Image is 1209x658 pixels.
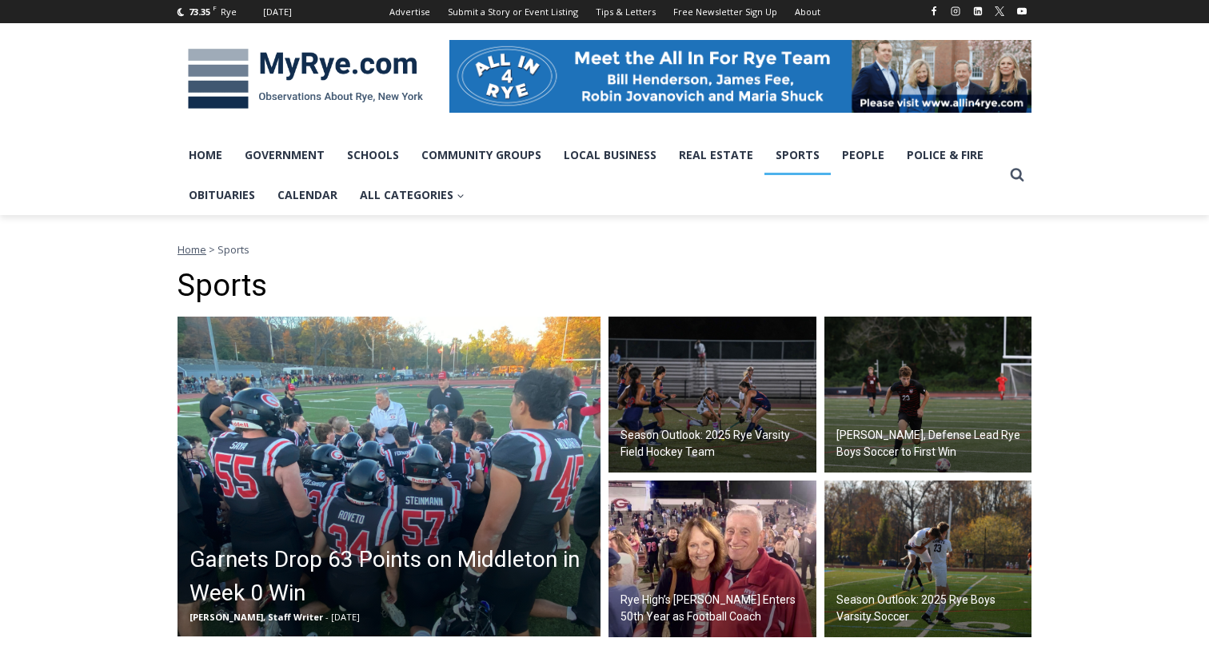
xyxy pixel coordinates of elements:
a: Obituaries [178,175,266,215]
span: [DATE] [331,611,360,623]
button: View Search Form [1003,161,1031,189]
a: Home [178,135,233,175]
span: F [213,3,217,12]
h2: [PERSON_NAME], Defense Lead Rye Boys Soccer to First Win [836,427,1028,461]
div: [DATE] [263,5,292,19]
img: (PHOTO: Garr and his wife Cathy on the field at Rye High School's Nugent Stadium.) [608,481,816,637]
a: [PERSON_NAME], Defense Lead Rye Boys Soccer to First Win [824,317,1032,473]
h1: Sports [178,268,1031,305]
h2: Garnets Drop 63 Points on Middleton in Week 0 Win [190,543,597,610]
nav: Breadcrumbs [178,241,1031,257]
a: Community Groups [410,135,553,175]
a: Home [178,242,206,257]
a: Season Outlook: 2025 Rye Varsity Field Hockey Team [608,317,816,473]
div: Rye [221,5,237,19]
a: YouTube [1012,2,1031,21]
h2: Season Outlook: 2025 Rye Boys Varsity Soccer [836,592,1028,625]
span: - [325,611,329,623]
h2: Rye High’s [PERSON_NAME] Enters 50th Year as Football Coach [620,592,812,625]
a: Local Business [553,135,668,175]
img: (PHOTO: Rye Boys Soccer's Lex Cox (#23) dribbling againt Tappan Zee on Thursday, September 4. Cre... [824,317,1032,473]
span: All Categories [360,186,465,204]
span: [PERSON_NAME], Staff Writer [190,611,323,623]
a: X [990,2,1009,21]
h2: Season Outlook: 2025 Rye Varsity Field Hockey Team [620,427,812,461]
span: > [209,242,215,257]
img: All in for Rye [449,40,1031,112]
img: (PHOTO: Alex van der Voort and Lex Cox of Rye Boys Varsity Soccer on Thursday, October 31, 2024 f... [824,481,1032,637]
img: (PHOTO: The Rye Football team in their postgame huddle after defeating Harrison 24-0 in ‘The Game... [178,317,601,636]
a: Calendar [266,175,349,215]
a: Season Outlook: 2025 Rye Boys Varsity Soccer [824,481,1032,637]
a: All Categories [349,175,476,215]
span: 73.35 [189,6,210,18]
a: Rye High’s [PERSON_NAME] Enters 50th Year as Football Coach [608,481,816,637]
a: Facebook [924,2,944,21]
span: Sports [217,242,249,257]
a: Sports [764,135,831,175]
a: Government [233,135,336,175]
nav: Primary Navigation [178,135,1003,216]
a: Linkedin [968,2,988,21]
a: Real Estate [668,135,764,175]
a: Garnets Drop 63 Points on Middleton in Week 0 Win [PERSON_NAME], Staff Writer - [DATE] [178,317,601,636]
img: MyRye.com [178,38,433,121]
img: (PHOTO: Rye Varsity Field Hockey Head Coach Kelly Vegliante has named senior captain Kate Morreal... [608,317,816,473]
a: Police & Fire [896,135,995,175]
a: People [831,135,896,175]
a: Instagram [946,2,965,21]
a: Schools [336,135,410,175]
